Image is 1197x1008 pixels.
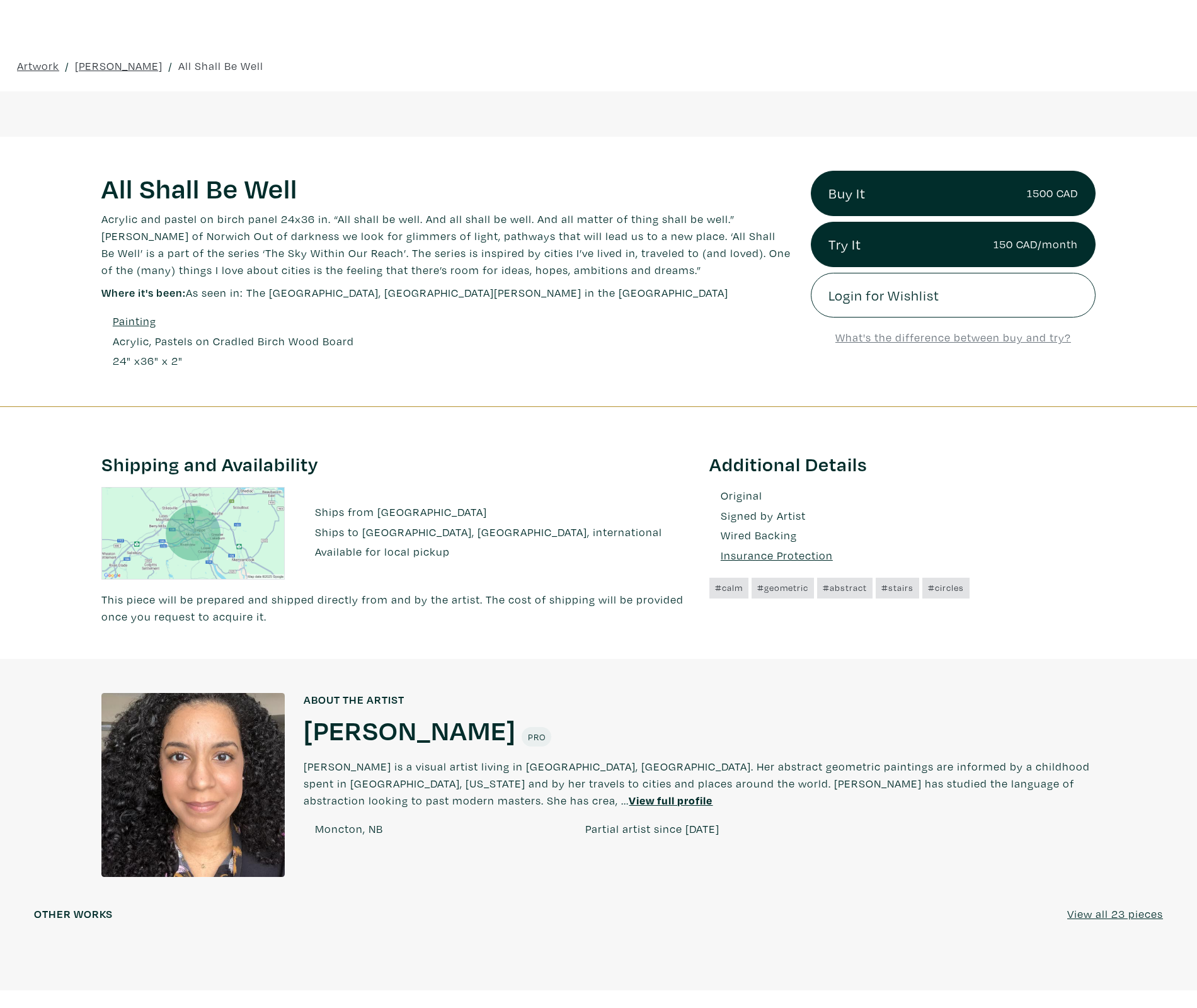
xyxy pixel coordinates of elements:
h3: Shipping and Availability [101,452,690,476]
u: Painting [113,314,156,328]
a: #calm [709,578,748,598]
h6: About the artist [304,693,1096,707]
a: #circles [922,578,970,598]
span: Login for Wishlist [828,285,939,306]
p: [PERSON_NAME] is a visual artist living in [GEOGRAPHIC_DATA], [GEOGRAPHIC_DATA]. Her abstract geo... [304,747,1096,820]
p: As seen in: The [GEOGRAPHIC_DATA], [GEOGRAPHIC_DATA][PERSON_NAME] in the [GEOGRAPHIC_DATA] [101,284,792,301]
a: [PERSON_NAME] [75,57,163,74]
span: Partial artist since [DATE] [585,822,719,836]
small: 150 CAD/month [994,236,1078,253]
a: Artwork [17,57,59,74]
u: View all 23 pieces [1067,907,1163,921]
li: Original [709,487,1096,504]
span: 24 [113,353,127,368]
p: This piece will be prepared and shipped directly from and by the artist. The cost of shipping wil... [101,591,690,625]
h6: Other works [34,907,113,921]
a: Login for Wishlist [811,273,1096,318]
a: All Shall Be Well [178,57,263,74]
span: / [65,57,69,74]
h3: Additional Details [709,452,1096,476]
a: View all 23 pieces [1067,905,1163,922]
span: Moncton, NB [315,822,383,836]
a: Buy It1500 CAD [811,171,1096,216]
div: " x " x 2" [113,352,183,369]
p: Acrylic and pastel on birch panel 24x36 in. “All shall be well. And all shall be well. And all ma... [101,210,792,278]
li: Wired Backing [709,527,1096,544]
a: [PERSON_NAME] [304,713,516,747]
a: #geometric [752,578,814,598]
u: Insurance Protection [721,548,833,563]
span: / [168,57,173,74]
a: #stairs [876,578,919,598]
span: Where it's been: [101,285,186,300]
a: Insurance Protection [709,548,833,563]
span: 36 [140,353,154,368]
img: staticmap [101,487,285,580]
small: 1500 CAD [1027,185,1078,202]
a: What's the difference between buy and try? [835,330,1071,345]
li: Signed by Artist [709,507,1096,524]
li: Ships to [GEOGRAPHIC_DATA], [GEOGRAPHIC_DATA], international [304,524,690,541]
h1: All Shall Be Well [101,171,792,205]
a: #abstract [817,578,873,598]
a: Try It150 CAD/month [811,222,1096,267]
a: View full profile [629,793,713,808]
li: Available for local pickup [304,543,690,560]
a: Painting [113,312,156,329]
li: Ships from [GEOGRAPHIC_DATA] [304,503,690,520]
a: Acrylic, Pastels on Cradled Birch Wood Board [113,333,354,350]
span: Pro [527,731,546,743]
